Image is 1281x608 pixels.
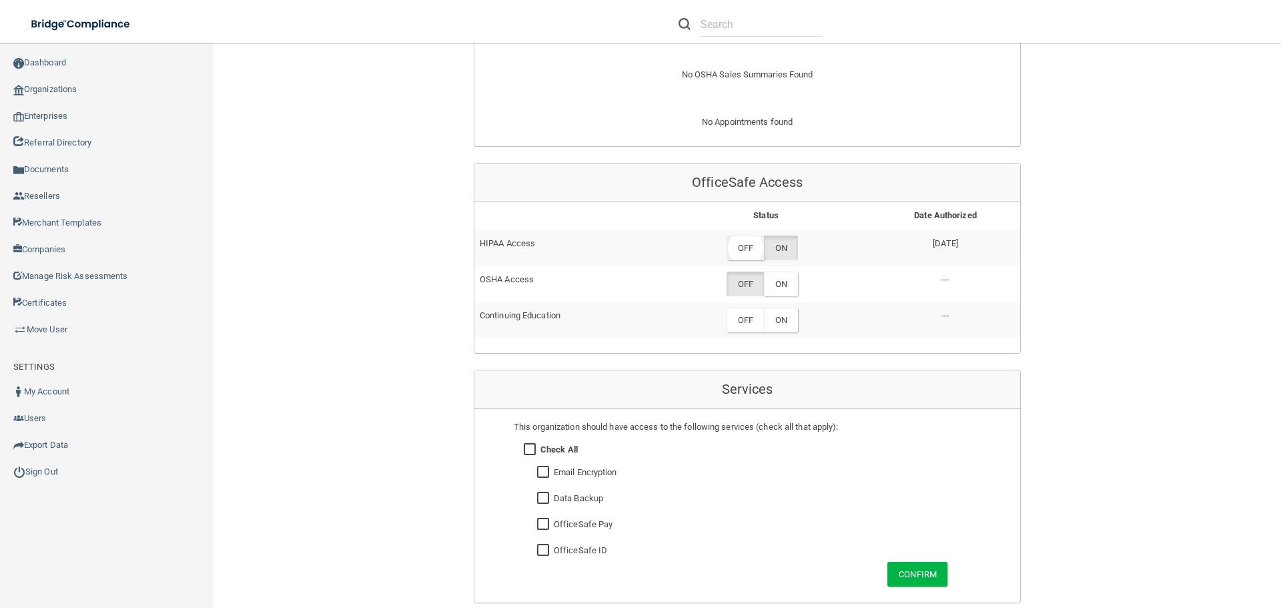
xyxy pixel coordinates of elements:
img: ic-search.3b580494.png [679,18,691,30]
img: enterprise.0d942306.png [13,112,24,121]
label: Email Encryption [554,465,617,481]
p: --- [876,272,1015,288]
div: Services [474,370,1020,409]
div: This organization should have access to the following services (check all that apply): [514,419,981,435]
img: ic_user_dark.df1a06c3.png [13,386,24,397]
p: --- [876,308,1015,324]
div: OfficeSafe Access [474,164,1020,202]
img: ic_reseller.de258add.png [13,191,24,202]
label: SETTINGS [13,359,55,375]
img: organization-icon.f8decf85.png [13,85,24,95]
td: Continuing Education [474,302,661,338]
label: OFF [727,236,764,260]
label: ON [764,272,798,296]
img: icon-export.b9366987.png [13,440,24,450]
td: HIPAA Access [474,230,661,266]
img: icon-users.e205127d.png [13,413,24,424]
input: Search [701,12,823,37]
p: [DATE] [876,236,1015,252]
strong: Check All [540,444,578,454]
div: No Appointments found [474,114,1020,146]
img: icon-documents.8dae5593.png [13,165,24,176]
label: OfficeSafe Pay [554,517,612,533]
label: ON [764,308,798,332]
button: Confirm [887,562,947,587]
label: Data Backup [554,491,603,507]
th: Date Authorized [871,202,1020,230]
img: briefcase.64adab9b.png [13,323,27,336]
img: bridge_compliance_login_screen.278c3ca4.svg [20,11,143,38]
td: OSHA Access [474,266,661,302]
label: OfficeSafe ID [554,543,607,559]
th: Status [661,202,871,230]
label: OFF [727,272,764,296]
img: ic_dashboard_dark.d01f4a41.png [13,58,24,69]
label: OFF [727,308,764,332]
div: No OSHA Sales Summaries Found [474,51,1020,99]
label: ON [764,236,798,260]
img: ic_power_dark.7ecde6b1.png [13,466,25,478]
